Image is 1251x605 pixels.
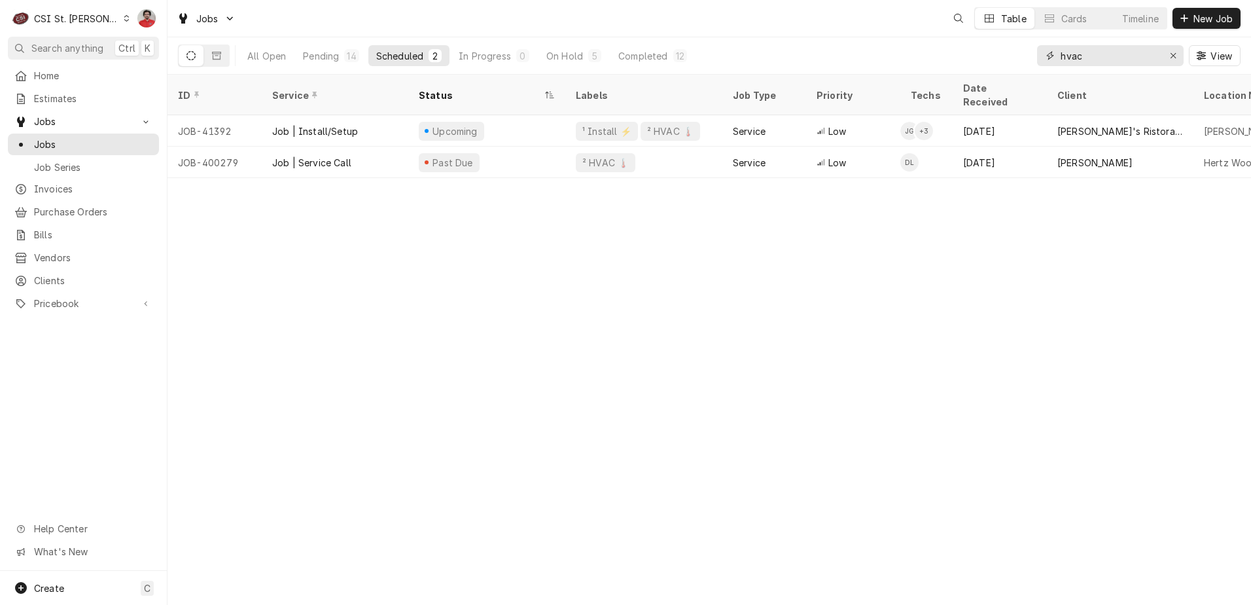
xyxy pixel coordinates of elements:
span: Pricebook [34,297,133,310]
div: Pending [303,49,339,63]
span: Ctrl [118,41,135,55]
div: Table [1001,12,1027,26]
div: DL [900,153,919,172]
span: New Job [1191,12,1235,26]
div: ² HVAC 🌡️ [646,124,695,138]
button: Open search [948,8,969,29]
div: All Open [247,49,286,63]
span: Home [34,69,152,82]
a: Vendors [8,247,159,268]
div: Job Type [733,88,796,102]
div: David Lindsey's Avatar [900,153,919,172]
div: Job | Service Call [272,156,351,170]
div: [PERSON_NAME]'s Ristorante [1057,124,1183,138]
div: Past Due [431,156,475,170]
div: Jeff George's Avatar [900,122,919,140]
span: Create [34,583,64,594]
div: C [12,9,30,27]
div: [DATE] [953,115,1047,147]
div: Service [272,88,395,102]
div: Labels [576,88,712,102]
input: Keyword search [1061,45,1159,66]
div: 2 [431,49,439,63]
a: Go to Pricebook [8,293,159,314]
div: JG [900,122,919,140]
div: Nicholas Faubert's Avatar [137,9,156,27]
a: Jobs [8,134,159,155]
span: Jobs [34,115,133,128]
div: CSI St. [PERSON_NAME] [34,12,119,26]
a: Go to Help Center [8,518,159,540]
div: CSI St. Louis's Avatar [12,9,30,27]
div: 0 [519,49,527,63]
div: Upcoming [431,124,480,138]
button: View [1189,45,1241,66]
a: Job Series [8,156,159,178]
div: ² HVAC 🌡️ [581,156,630,170]
a: Invoices [8,178,159,200]
span: Search anything [31,41,103,55]
button: New Job [1172,8,1241,29]
span: Job Series [34,160,152,174]
span: View [1208,49,1235,63]
div: ID [178,88,249,102]
a: Go to Jobs [8,111,159,132]
div: JOB-400279 [167,147,262,178]
div: Scheduled [376,49,423,63]
div: On Hold [546,49,583,63]
div: ¹ Install ⚡️ [581,124,633,138]
button: Search anythingCtrlK [8,37,159,60]
div: Techs [911,88,942,102]
div: + 3 [915,122,933,140]
span: What's New [34,545,151,559]
span: Help Center [34,522,151,536]
div: Priority [817,88,887,102]
div: Cards [1061,12,1087,26]
div: NF [137,9,156,27]
span: Vendors [34,251,152,265]
span: Invoices [34,182,152,196]
span: Purchase Orders [34,205,152,219]
div: [DATE] [953,147,1047,178]
span: Jobs [34,137,152,151]
span: K [145,41,150,55]
span: Low [828,124,846,138]
span: Bills [34,228,152,242]
span: Jobs [196,12,219,26]
div: Service [733,156,766,170]
div: Client [1057,88,1180,102]
a: Go to Jobs [171,8,241,29]
a: Home [8,65,159,86]
span: Clients [34,274,152,287]
div: Timeline [1122,12,1159,26]
div: Service [733,124,766,138]
a: Bills [8,224,159,246]
div: 5 [591,49,599,63]
a: Purchase Orders [8,201,159,223]
div: Job | Install/Setup [272,124,358,138]
div: Date Received [963,81,1034,109]
div: Status [419,88,542,102]
div: 12 [676,49,684,63]
a: Clients [8,270,159,291]
div: [PERSON_NAME] [1057,156,1133,170]
div: In Progress [459,49,511,63]
span: Low [828,156,846,170]
div: JOB-41392 [167,115,262,147]
span: Estimates [34,92,152,105]
div: 14 [347,49,356,63]
a: Estimates [8,88,159,109]
button: Erase input [1163,45,1184,66]
div: Completed [618,49,667,63]
a: Go to What's New [8,541,159,562]
span: C [144,581,150,595]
